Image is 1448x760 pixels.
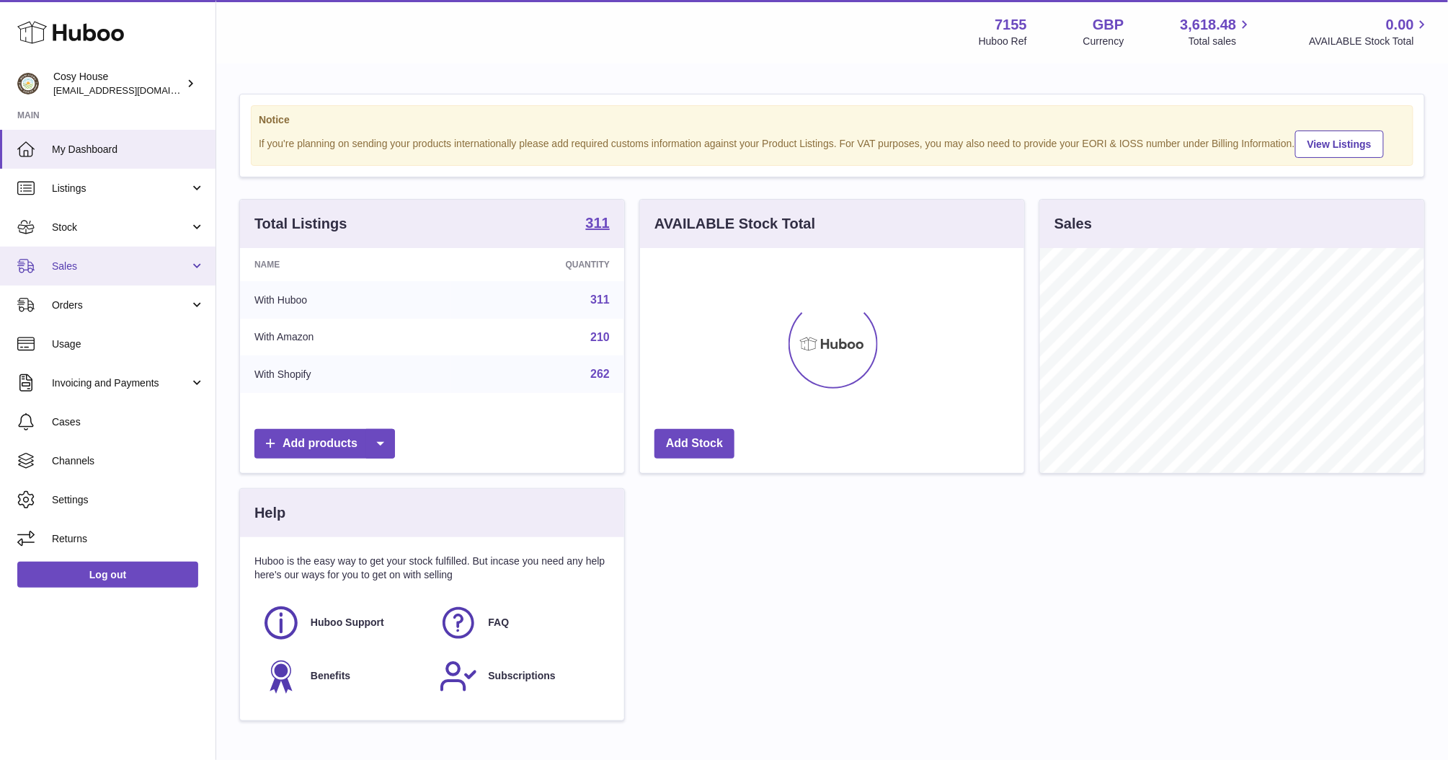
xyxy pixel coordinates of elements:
[995,15,1027,35] strong: 7155
[254,503,285,523] h3: Help
[17,73,39,94] img: info@wholesomegoods.com
[1309,15,1431,48] a: 0.00 AVAILABLE Stock Total
[17,562,198,588] a: Log out
[590,368,610,380] a: 262
[1189,35,1253,48] span: Total sales
[52,299,190,312] span: Orders
[439,604,602,642] a: FAQ
[1083,35,1124,48] div: Currency
[240,248,450,281] th: Name
[259,128,1405,158] div: If you're planning on sending your products internationally please add required customs informati...
[53,70,183,97] div: Cosy House
[259,113,1405,127] strong: Notice
[254,214,347,234] h3: Total Listings
[1309,35,1431,48] span: AVAILABLE Stock Total
[52,532,205,546] span: Returns
[262,657,425,696] a: Benefits
[1295,131,1384,158] a: View Listings
[1093,15,1124,35] strong: GBP
[240,355,450,393] td: With Shopify
[52,493,205,507] span: Settings
[254,429,395,459] a: Add products
[590,331,610,343] a: 210
[586,216,610,230] strong: 311
[488,669,555,683] span: Subscriptions
[53,84,212,96] span: [EMAIL_ADDRESS][DOMAIN_NAME]
[52,337,205,351] span: Usage
[52,260,190,273] span: Sales
[654,214,815,234] h3: AVAILABLE Stock Total
[979,35,1027,48] div: Huboo Ref
[488,616,509,629] span: FAQ
[1386,15,1414,35] span: 0.00
[52,415,205,429] span: Cases
[240,281,450,319] td: With Huboo
[52,143,205,156] span: My Dashboard
[240,319,450,356] td: With Amazon
[311,669,350,683] span: Benefits
[590,293,610,306] a: 311
[1054,214,1092,234] h3: Sales
[1181,15,1253,48] a: 3,618.48 Total sales
[311,616,384,629] span: Huboo Support
[450,248,624,281] th: Quantity
[1181,15,1237,35] span: 3,618.48
[262,604,425,642] a: Huboo Support
[52,182,190,195] span: Listings
[254,554,610,582] p: Huboo is the easy way to get your stock fulfilled. But incase you need any help here's our ways f...
[52,376,190,390] span: Invoicing and Payments
[52,221,190,234] span: Stock
[654,429,734,459] a: Add Stock
[52,454,205,468] span: Channels
[586,216,610,233] a: 311
[439,657,602,696] a: Subscriptions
